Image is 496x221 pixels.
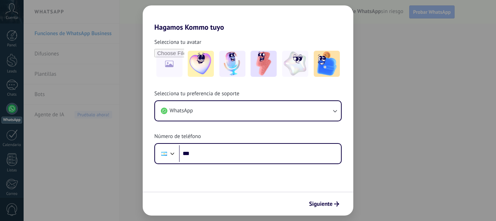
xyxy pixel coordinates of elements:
img: -2.jpeg [219,51,245,77]
img: -4.jpeg [282,51,308,77]
img: -3.jpeg [251,51,277,77]
h2: Hagamos Kommo tuyo [143,5,353,32]
span: Selecciona tu avatar [154,39,201,46]
span: Selecciona tu preferencia de soporte [154,90,239,97]
span: Siguiente [309,201,333,207]
span: Número de teléfono [154,133,201,140]
button: WhatsApp [155,101,341,121]
div: Argentina: + 54 [157,146,171,161]
img: -5.jpeg [314,51,340,77]
button: Siguiente [306,198,342,210]
span: WhatsApp [170,107,193,114]
img: -1.jpeg [188,51,214,77]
